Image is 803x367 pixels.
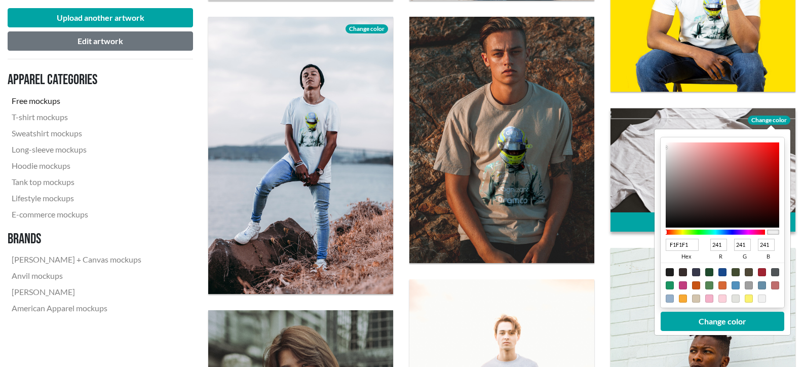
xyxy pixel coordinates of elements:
div: #d76735 [718,281,726,289]
div: #f8a933 [679,295,687,303]
div: #f4b0c8 [705,295,713,303]
div: #434c31 [732,268,740,276]
div: #1F4A2E [705,268,713,276]
span: Change color [346,24,388,33]
a: Download [610,212,795,232]
a: American Apparel mockups [8,300,145,316]
div: #505457 [771,268,779,276]
button: Change color [661,312,784,331]
h3: Apparel categories [8,71,145,89]
div: #e2e3de [732,295,740,303]
a: Anvil mockups [8,268,145,284]
div: #9f9f9f [745,281,753,289]
div: #bf6e6e [771,281,779,289]
div: #668ea7 [758,281,766,289]
div: #c13c7e [679,281,687,289]
div: #c85313 [692,281,700,289]
a: Free mockups [8,93,145,109]
span: b [758,251,779,263]
div: #372d2c [679,268,687,276]
div: #f1f1f1 [758,295,766,303]
div: #d3c4ad [692,295,700,303]
a: [PERSON_NAME] + Canvas mockups [8,251,145,268]
span: hex [666,251,707,263]
button: Edit artwork [8,31,193,51]
div: #5191bd [732,281,740,289]
div: #548655 [705,281,713,289]
div: #fbf271 [745,295,753,303]
a: Long-sleeve mockups [8,141,145,158]
button: Upload another artwork [8,8,193,27]
div: #94afca [666,295,674,303]
div: #1f1f1f [666,268,674,276]
a: Lifestyle mockups [8,190,145,206]
span: Change color [748,116,790,125]
div: #fcd1db [718,295,726,303]
span: g [734,251,755,263]
span: r [710,251,731,263]
a: E-commerce mockups [8,206,145,223]
a: [PERSON_NAME] [8,284,145,300]
a: Hoodie mockups [8,158,145,174]
div: #1a9462 [666,281,674,289]
a: Tank top mockups [8,174,145,190]
a: Sweatshirt mockups [8,125,145,141]
div: #4e4737 [745,268,753,276]
a: T-shirt mockups [8,109,145,125]
div: #18498c [718,268,726,276]
div: #a02331 [758,268,766,276]
div: #37384a [692,268,700,276]
h3: Brands [8,231,145,248]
